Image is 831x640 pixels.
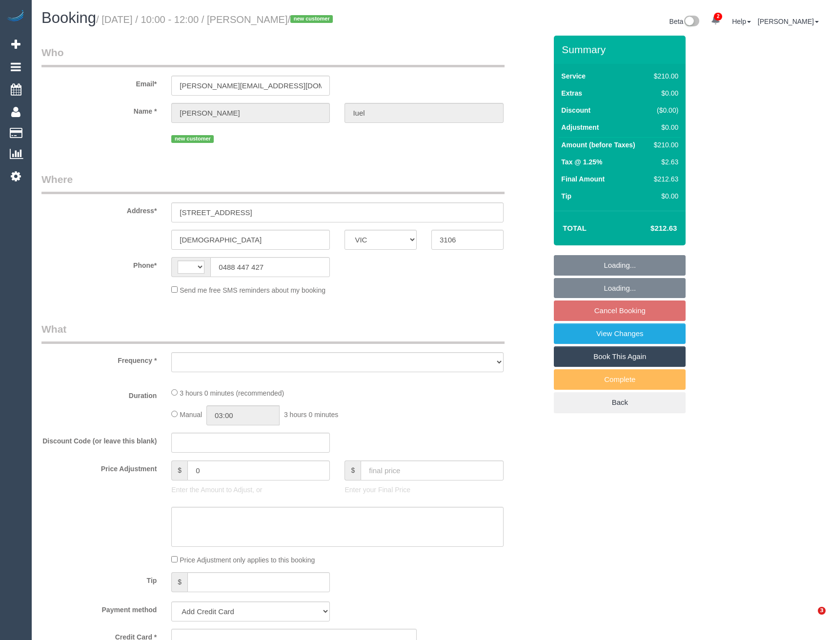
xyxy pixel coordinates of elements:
label: Phone* [34,257,164,270]
legend: What [41,322,505,344]
legend: Where [41,172,505,194]
input: Last Name* [345,103,503,123]
div: $0.00 [650,88,678,98]
h4: $212.63 [621,224,677,233]
small: / [DATE] / 10:00 - 12:00 / [PERSON_NAME] [96,14,336,25]
span: Send me free SMS reminders about my booking [180,286,325,294]
div: $0.00 [650,191,678,201]
label: Address* [34,202,164,216]
img: Automaid Logo [6,10,25,23]
label: Name * [34,103,164,116]
span: new customer [290,15,333,23]
label: Tax @ 1.25% [561,157,602,167]
label: Service [561,71,586,81]
div: $212.63 [650,174,678,184]
span: Manual [180,411,202,419]
span: Booking [41,9,96,26]
input: Suburb* [171,230,330,250]
input: Post Code* [431,230,504,250]
label: Email* [34,76,164,89]
span: 3 hours 0 minutes (recommended) [180,389,284,397]
p: Enter your Final Price [345,485,503,495]
a: Beta [669,18,700,25]
span: 3 hours 0 minutes [284,411,338,419]
label: Payment method [34,601,164,615]
h3: Summary [562,44,681,55]
a: Back [554,392,686,413]
img: New interface [683,16,699,28]
span: new customer [171,135,214,143]
div: ($0.00) [650,105,678,115]
iframe: Intercom live chat [798,607,821,630]
a: [PERSON_NAME] [758,18,819,25]
label: Tip [34,572,164,585]
label: Adjustment [561,122,599,132]
div: $210.00 [650,71,678,81]
input: final price [361,460,503,480]
span: $ [171,460,187,480]
label: Duration [34,387,164,400]
input: Phone* [210,257,330,277]
span: Price Adjustment only applies to this booking [180,556,315,564]
span: $ [171,572,187,592]
label: Final Amount [561,174,605,184]
label: Price Adjustment [34,460,164,474]
label: Frequency * [34,352,164,365]
label: Discount Code (or leave this blank) [34,433,164,446]
label: Tip [561,191,571,201]
span: 3 [818,607,826,615]
a: Help [732,18,751,25]
strong: Total [563,224,587,232]
span: $ [345,460,361,480]
div: $210.00 [650,140,678,150]
a: View Changes [554,323,686,344]
p: Enter the Amount to Adjust, or [171,485,330,495]
label: Discount [561,105,590,115]
input: Email* [171,76,330,96]
div: $2.63 [650,157,678,167]
span: / [288,14,336,25]
a: Book This Again [554,346,686,367]
span: 2 [714,13,722,20]
label: Amount (before Taxes) [561,140,635,150]
input: First Name* [171,103,330,123]
div: $0.00 [650,122,678,132]
a: 2 [706,10,725,31]
label: Extras [561,88,582,98]
legend: Who [41,45,505,67]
